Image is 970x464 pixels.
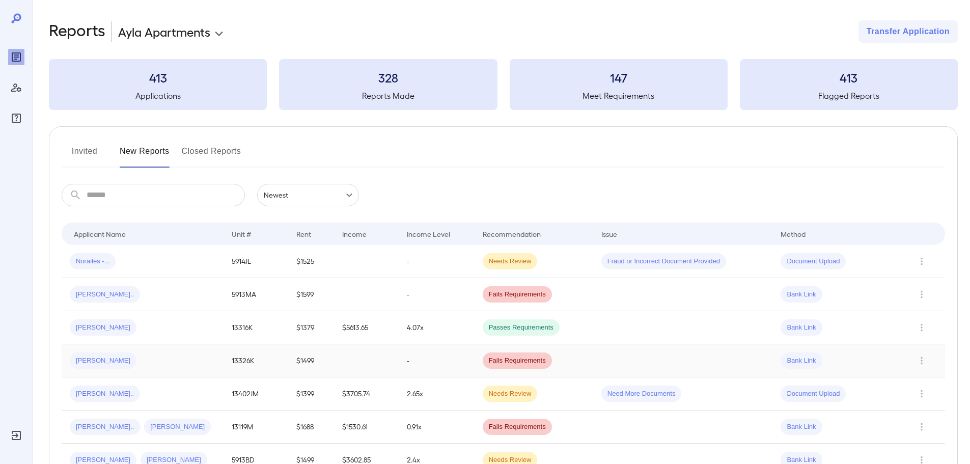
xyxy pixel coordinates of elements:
h2: Reports [49,20,105,43]
span: Needs Review [483,257,538,266]
span: [PERSON_NAME] [144,422,211,432]
td: - [399,344,475,377]
td: $1399 [288,377,334,411]
span: Bank Link [781,422,822,432]
button: Row Actions [913,286,930,303]
span: Needs Review [483,389,538,399]
button: Transfer Application [858,20,958,43]
div: Issue [601,228,618,240]
td: $1379 [288,311,334,344]
span: Need More Documents [601,389,682,399]
div: Rent [296,228,313,240]
span: [PERSON_NAME].. [70,389,140,399]
span: Fails Requirements [483,290,552,299]
td: 2.65x [399,377,475,411]
span: [PERSON_NAME] [70,356,136,366]
td: $1530.61 [334,411,399,444]
span: Norailes -... [70,257,116,266]
td: 5913MA [224,278,288,311]
td: $1525 [288,245,334,278]
button: Invited [62,143,107,168]
div: Unit # [232,228,251,240]
button: Row Actions [913,352,930,369]
td: - [399,278,475,311]
h3: 328 [279,69,497,86]
td: 13402JM [224,377,288,411]
div: FAQ [8,110,24,126]
h3: 413 [49,69,267,86]
button: New Reports [120,143,170,168]
td: - [399,245,475,278]
div: Recommendation [483,228,541,240]
span: [PERSON_NAME] [70,323,136,333]
div: Income Level [407,228,450,240]
td: $1499 [288,344,334,377]
span: Bank Link [781,323,822,333]
button: Row Actions [913,386,930,402]
td: 13326K [224,344,288,377]
button: Row Actions [913,419,930,435]
div: Newest [257,184,359,206]
h3: 147 [510,69,728,86]
td: $5613.65 [334,311,399,344]
div: Income [342,228,367,240]
div: Method [781,228,806,240]
button: Row Actions [913,253,930,269]
button: Row Actions [913,319,930,336]
span: Fails Requirements [483,356,552,366]
h5: Meet Requirements [510,90,728,102]
span: Document Upload [781,389,846,399]
td: 5914JE [224,245,288,278]
span: Bank Link [781,356,822,366]
h5: Reports Made [279,90,497,102]
span: Fails Requirements [483,422,552,432]
span: Passes Requirements [483,323,560,333]
td: 4.07x [399,311,475,344]
div: Log Out [8,427,24,444]
span: [PERSON_NAME].. [70,422,140,432]
td: $1599 [288,278,334,311]
h5: Applications [49,90,267,102]
span: Document Upload [781,257,846,266]
summary: 413Applications328Reports Made147Meet Requirements413Flagged Reports [49,59,958,110]
td: 13119M [224,411,288,444]
span: Fraud or Incorrect Document Provided [601,257,726,266]
td: $1688 [288,411,334,444]
td: $3705.74 [334,377,399,411]
div: Manage Users [8,79,24,96]
h3: 413 [740,69,958,86]
span: Bank Link [781,290,822,299]
p: Ayla Apartments [118,23,210,40]
h5: Flagged Reports [740,90,958,102]
button: Closed Reports [182,143,241,168]
span: [PERSON_NAME].. [70,290,140,299]
div: Reports [8,49,24,65]
td: 0.91x [399,411,475,444]
td: 13316K [224,311,288,344]
div: Applicant Name [74,228,126,240]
